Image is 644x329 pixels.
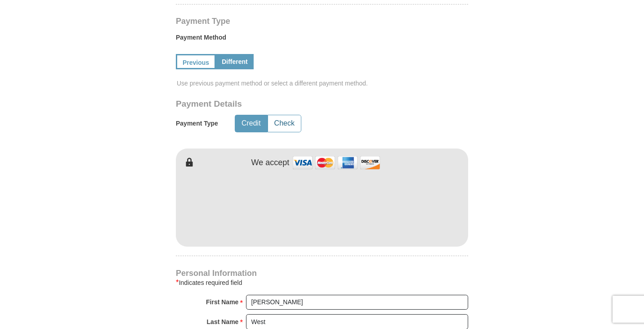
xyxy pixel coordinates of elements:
h4: We accept [251,158,290,168]
button: Credit [235,115,267,132]
label: Payment Method [176,33,468,46]
a: Different [216,54,254,69]
img: credit cards accepted [291,153,381,172]
strong: First Name [206,296,238,308]
h4: Personal Information [176,270,468,277]
h3: Payment Details [176,99,405,109]
h4: Payment Type [176,18,468,25]
div: Indicates required field [176,277,468,288]
span: Use previous payment method or select a different payment method. [177,79,469,88]
button: Check [268,115,301,132]
a: Previous [176,54,216,69]
h5: Payment Type [176,120,218,127]
strong: Last Name [207,315,239,328]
